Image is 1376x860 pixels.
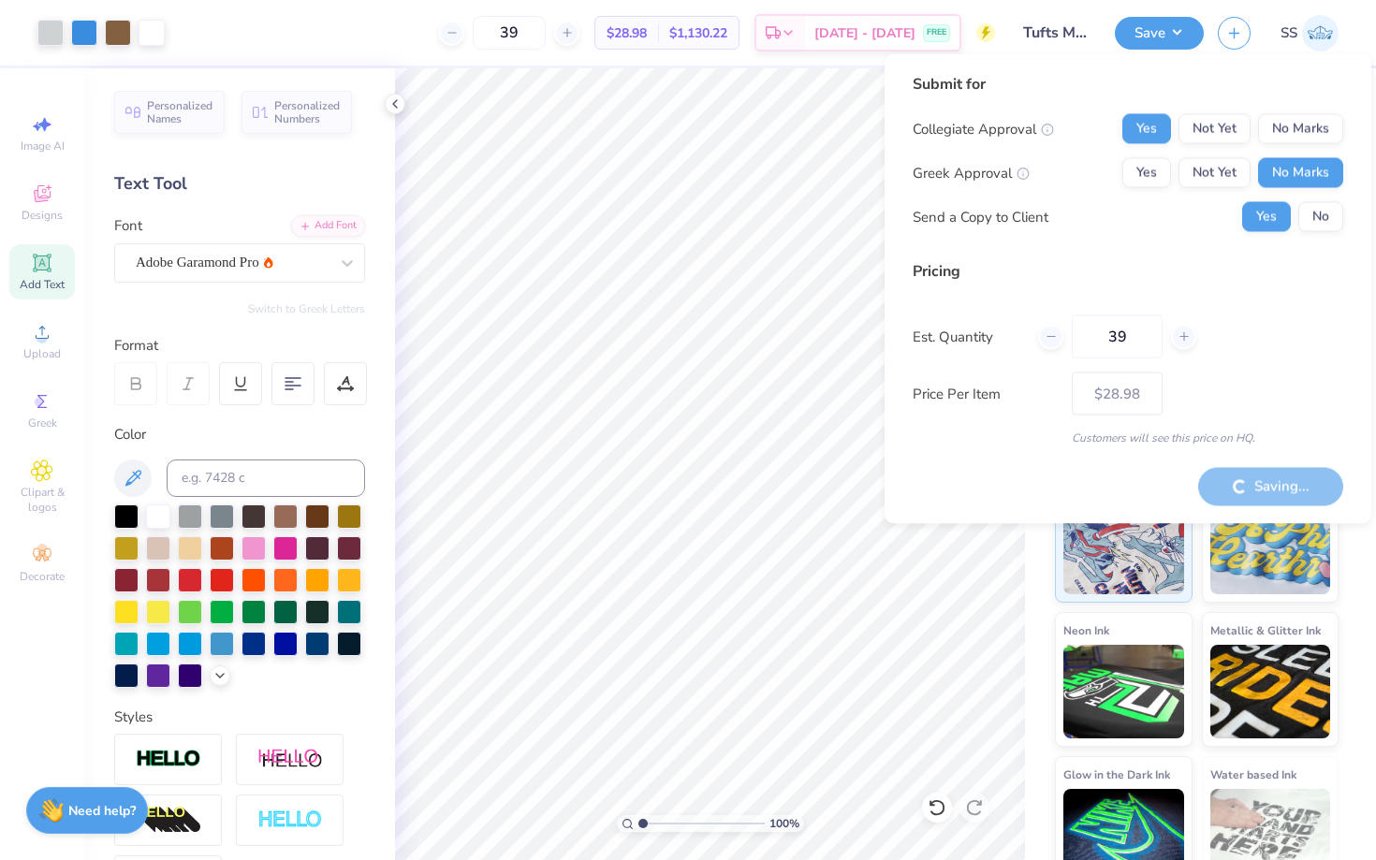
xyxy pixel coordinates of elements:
[913,383,1058,404] label: Price Per Item
[1122,158,1171,188] button: Yes
[22,208,63,223] span: Designs
[1281,22,1297,44] span: SS
[9,485,75,515] span: Clipart & logos
[114,171,365,197] div: Text Tool
[291,215,365,237] div: Add Font
[913,206,1048,227] div: Send a Copy to Client
[68,802,136,820] strong: Need help?
[114,424,365,445] div: Color
[913,118,1054,139] div: Collegiate Approval
[167,459,365,497] input: e.g. 7428 c
[20,569,65,584] span: Decorate
[147,99,213,125] span: Personalized Names
[1178,158,1251,188] button: Not Yet
[136,806,201,836] img: 3d Illusion
[1178,114,1251,144] button: Not Yet
[1298,202,1343,232] button: No
[1122,114,1171,144] button: Yes
[1281,15,1339,51] a: SS
[1242,202,1291,232] button: Yes
[274,99,341,125] span: Personalized Numbers
[114,335,367,357] div: Format
[248,301,365,316] button: Switch to Greek Letters
[769,815,799,832] span: 100 %
[913,73,1343,95] div: Submit for
[257,809,323,831] img: Negative Space
[1210,765,1296,784] span: Water based Ink
[1210,620,1321,640] span: Metallic & Glitter Ink
[1302,15,1339,51] img: Shaiya Sayani
[814,23,915,43] span: [DATE] - [DATE]
[114,215,142,237] label: Font
[1063,501,1184,594] img: Standard
[1210,501,1331,594] img: Puff Ink
[1210,645,1331,738] img: Metallic & Glitter Ink
[114,707,365,728] div: Styles
[1063,765,1170,784] span: Glow in the Dark Ink
[28,415,57,430] span: Greek
[913,260,1343,283] div: Pricing
[1258,114,1343,144] button: No Marks
[607,23,647,43] span: $28.98
[136,749,201,770] img: Stroke
[1063,645,1184,738] img: Neon Ink
[913,430,1343,446] div: Customers will see this price on HQ.
[23,346,61,361] span: Upload
[1063,620,1109,640] span: Neon Ink
[20,277,65,292] span: Add Text
[473,16,546,50] input: – –
[927,26,946,39] span: FREE
[1072,315,1163,358] input: – –
[669,23,727,43] span: $1,130.22
[913,326,1024,347] label: Est. Quantity
[1258,158,1343,188] button: No Marks
[1009,14,1101,51] input: Untitled Design
[913,162,1030,183] div: Greek Approval
[257,748,323,771] img: Shadow
[21,138,65,153] span: Image AI
[1115,17,1204,50] button: Save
